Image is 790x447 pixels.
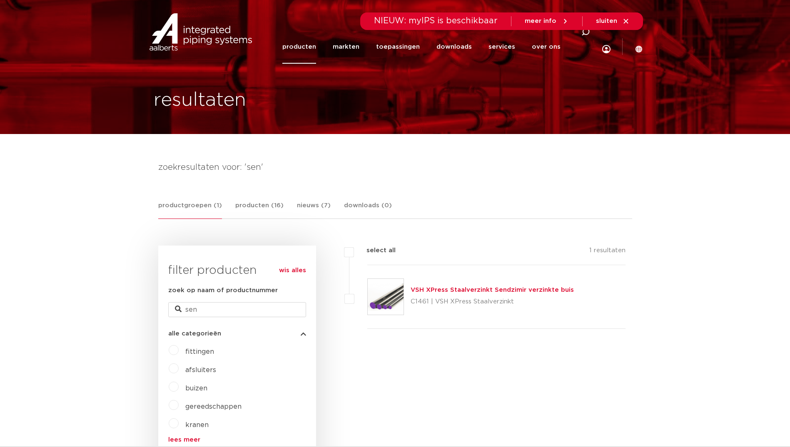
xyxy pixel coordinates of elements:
a: producten [282,30,316,64]
span: NIEUW: myIPS is beschikbaar [374,17,498,25]
a: buizen [185,385,207,392]
img: Thumbnail for VSH XPress Staalverzinkt Sendzimir verzinkte buis [368,279,404,315]
h1: resultaten [154,87,246,114]
h4: zoekresultaten voor: 'sen' [158,161,632,174]
a: over ons [532,30,561,64]
a: afsluiters [185,367,216,373]
input: zoeken [168,302,306,317]
h3: filter producten [168,262,306,279]
a: lees meer [168,437,306,443]
a: markten [333,30,359,64]
a: nieuws (7) [297,201,331,219]
a: services [488,30,515,64]
a: productgroepen (1) [158,201,222,219]
a: gereedschappen [185,403,242,410]
a: toepassingen [376,30,420,64]
a: VSH XPress Staalverzinkt Sendzimir verzinkte buis [411,287,574,293]
a: downloads (0) [344,201,392,219]
p: 1 resultaten [589,246,626,258]
a: fittingen [185,348,214,355]
div: my IPS [602,27,611,66]
span: sluiten [596,18,617,24]
a: producten (16) [235,201,284,219]
span: alle categorieën [168,330,221,337]
label: select all [354,246,396,256]
a: meer info [525,17,569,25]
a: kranen [185,422,209,428]
a: sluiten [596,17,630,25]
p: C1461 | VSH XPress Staalverzinkt [411,295,574,308]
a: wis alles [279,266,306,276]
label: zoek op naam of productnummer [168,286,278,296]
nav: Menu [282,30,561,64]
button: alle categorieën [168,330,306,337]
span: meer info [525,18,556,24]
a: downloads [436,30,472,64]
